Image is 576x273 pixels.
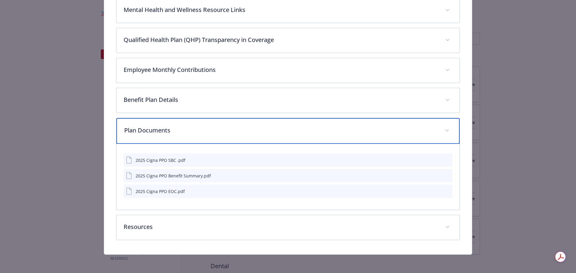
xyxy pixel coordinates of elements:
[124,222,438,231] p: Resources
[136,188,185,194] div: 2025 Cigna PPO EOC.pdf
[124,5,438,14] p: Mental Health and Wellness Resource Links
[435,188,440,194] button: download file
[124,95,438,104] p: Benefit Plan Details
[116,88,460,113] div: Benefit Plan Details
[116,144,460,210] div: Plan Documents
[116,215,460,240] div: Resources
[445,188,450,194] button: preview file
[445,157,450,163] button: preview file
[124,65,438,74] p: Employee Monthly Contributions
[435,157,440,163] button: download file
[116,58,460,83] div: Employee Monthly Contributions
[124,35,438,44] p: Qualified Health Plan (QHP) Transparency in Coverage
[124,126,438,135] p: Plan Documents
[116,118,460,144] div: Plan Documents
[445,173,450,179] button: preview file
[435,173,440,179] button: download file
[136,157,185,163] div: 2025 Cigna PPO SBC .pdf
[136,173,211,179] div: 2025 Cigna PPO Benefit Summary.pdf
[116,28,460,53] div: Qualified Health Plan (QHP) Transparency in Coverage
